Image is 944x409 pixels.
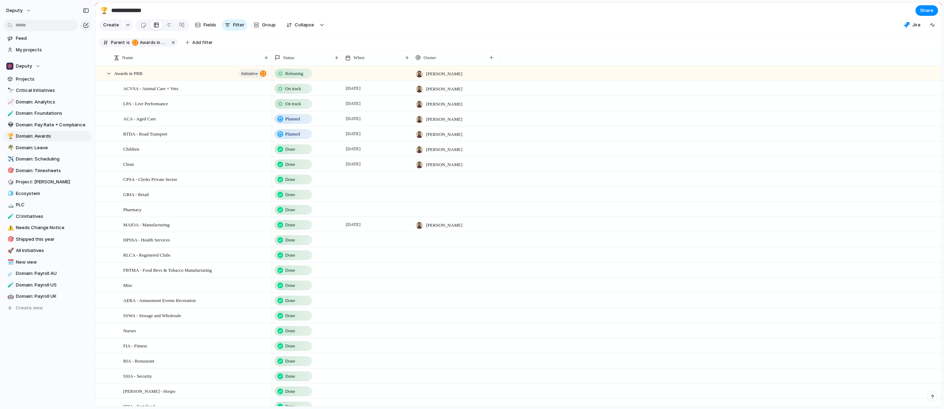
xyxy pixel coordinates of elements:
[285,206,295,213] span: Done
[285,161,295,168] span: Done
[4,143,92,153] a: 🌴Domain: Leave
[6,144,13,151] button: 🌴
[16,46,89,54] span: My projects
[123,220,169,228] span: MAIOA - Manufacturing
[285,327,295,334] span: Done
[4,120,92,130] a: 👽Domain: Pay Rate + Compliance
[16,63,32,70] span: Deputy
[123,175,177,183] span: CPSA - Clerks Private Sector
[7,224,12,232] div: ⚠️
[285,131,300,138] span: Planned
[4,245,92,256] div: 🚀All Initiatives
[283,54,294,61] span: Status
[426,222,462,229] span: [PERSON_NAME]
[901,20,923,30] button: Jira
[426,161,462,168] span: [PERSON_NAME]
[16,270,89,277] span: Domain: Payroll AU
[285,252,295,259] span: Done
[123,372,152,380] span: SSIA - Security
[344,84,362,93] span: [DATE]
[344,145,362,153] span: [DATE]
[16,76,89,83] span: Projects
[123,251,170,259] span: RLCA - Registered Clubs
[354,54,364,61] span: When
[4,85,92,96] a: 🔭Critical Initiatives
[16,190,89,197] span: Ecosystem
[222,19,247,31] button: Filter
[16,133,89,140] span: Domain: Awards
[6,87,13,94] button: 🔭
[3,5,35,16] button: deputy
[426,116,462,123] span: [PERSON_NAME]
[16,282,89,289] span: Domain: Payroll US
[285,388,295,395] span: Done
[4,234,92,245] div: 🎯Shipped this year
[7,144,12,152] div: 🌴
[285,221,295,228] span: Done
[285,297,295,304] span: Done
[285,267,295,274] span: Done
[285,358,295,365] span: Done
[4,268,92,279] a: ☄️Domain: Payroll AU
[7,212,12,220] div: 🧪
[233,21,244,29] span: Filter
[16,35,89,42] span: Feed
[123,160,134,168] span: Clean
[7,87,12,95] div: 🔭
[4,188,92,199] a: 🧊Ecosystem
[123,114,156,122] span: ACA - Aged Care
[285,176,295,183] span: Done
[4,108,92,119] a: 🧪Domain: Foundations
[16,144,89,151] span: Domain: Leave
[4,211,92,222] a: 🧪CI Initiatives
[4,61,92,71] button: Deputy
[6,247,13,254] button: 🚀
[6,133,13,140] button: 🏆
[344,220,362,229] span: [DATE]
[7,166,12,175] div: 🎯
[344,160,362,168] span: [DATE]
[123,235,170,244] span: HPSSA - Health Services
[4,222,92,233] a: ⚠️Needs Change Notice
[7,258,12,266] div: 🗓️
[4,257,92,268] a: 🗓️New view
[239,69,268,78] button: initiative
[181,38,217,48] button: Add filter
[16,167,89,174] span: Domain: Timesheets
[426,101,462,108] span: [PERSON_NAME]
[344,130,362,138] span: [DATE]
[6,7,23,14] span: deputy
[111,39,125,46] span: Parent
[6,224,13,231] button: ⚠️
[16,178,89,185] span: Project: [PERSON_NAME]
[123,326,136,334] span: Nurses
[6,282,13,289] button: 🧪
[295,21,314,29] span: Collapse
[6,167,13,174] button: 🎯
[6,201,13,208] button: 🏔️
[424,54,436,61] span: Owner
[4,97,92,107] a: 📈Domain: Analytics
[7,121,12,129] div: 👽
[123,266,212,274] span: FBTMA - Food Bevs & Tobacco Manufacturing
[7,201,12,209] div: 🏔️
[16,293,89,300] span: Domain: Payroll UK
[4,200,92,210] div: 🏔️PLC
[123,387,175,395] span: [PERSON_NAME] - Hospo
[7,98,12,106] div: 📈
[4,303,92,313] button: Create view
[16,156,89,163] span: Domain: Scheduling
[123,84,178,92] span: ACVSA - Animal Care + Vets
[103,21,119,29] span: Create
[4,45,92,55] a: My projects
[6,99,13,106] button: 📈
[285,100,301,107] span: On track
[6,190,13,197] button: 🧊
[4,131,92,141] div: 🏆Domain: Awards
[426,70,462,77] span: [PERSON_NAME]
[920,7,933,14] span: Share
[285,312,295,319] span: Done
[285,237,295,244] span: Done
